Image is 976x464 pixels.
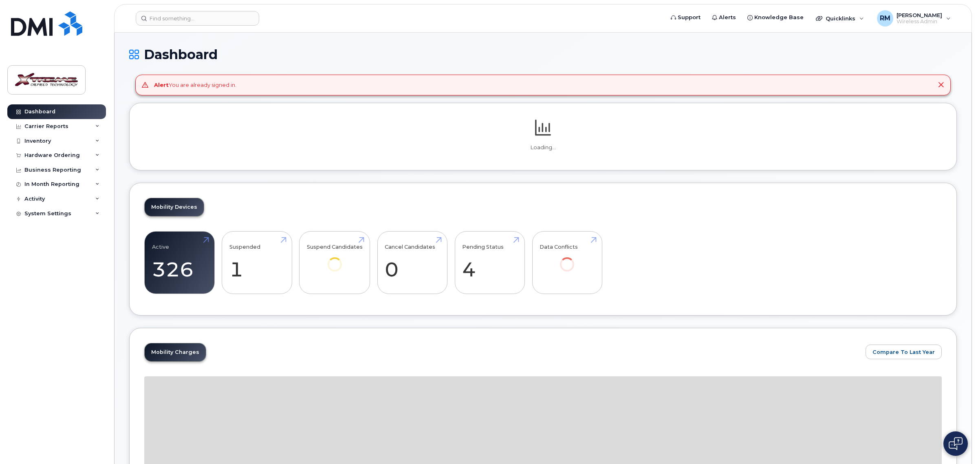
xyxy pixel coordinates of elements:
[129,47,957,62] h1: Dashboard
[152,236,207,289] a: Active 326
[154,81,236,89] div: You are already signed in.
[872,348,935,356] span: Compare To Last Year
[949,437,963,450] img: Open chat
[385,236,440,289] a: Cancel Candidates 0
[144,144,942,151] p: Loading...
[462,236,517,289] a: Pending Status 4
[154,82,169,88] strong: Alert
[866,345,942,359] button: Compare To Last Year
[145,343,206,361] a: Mobility Charges
[145,198,204,216] a: Mobility Devices
[229,236,284,289] a: Suspended 1
[540,236,595,283] a: Data Conflicts
[307,236,363,283] a: Suspend Candidates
